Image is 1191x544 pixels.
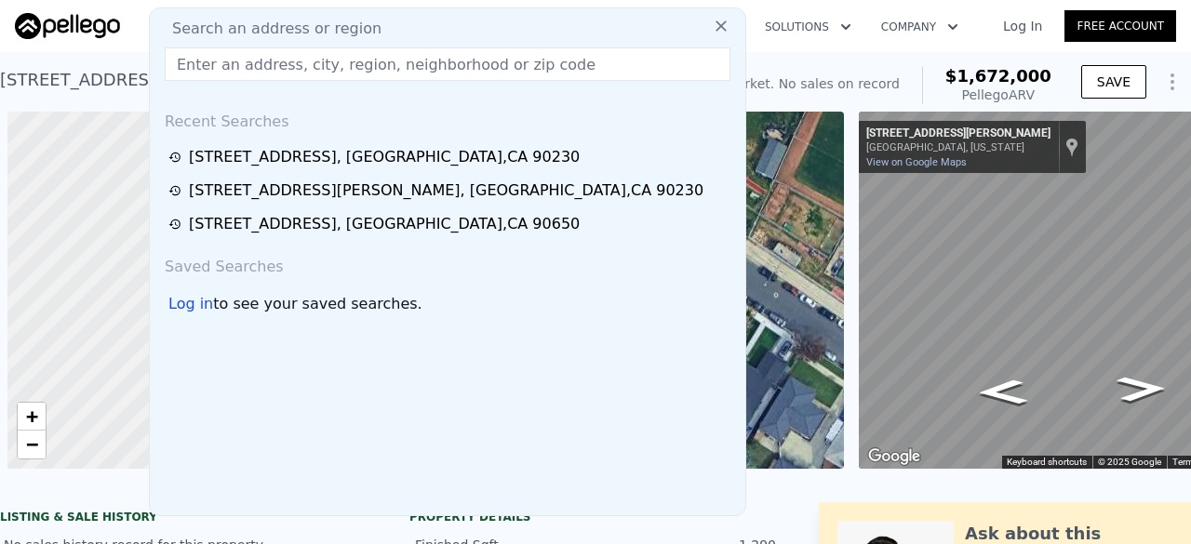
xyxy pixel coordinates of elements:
[957,374,1049,411] path: Go Southeast, St Nicholas Ave
[168,213,732,235] a: [STREET_ADDRESS], [GEOGRAPHIC_DATA],CA 90650
[189,146,580,168] div: [STREET_ADDRESS] , [GEOGRAPHIC_DATA] , CA 90230
[168,179,732,202] a: [STREET_ADDRESS][PERSON_NAME], [GEOGRAPHIC_DATA],CA 90230
[1098,457,1161,467] span: © 2025 Google
[157,96,738,140] div: Recent Searches
[213,293,422,315] span: to see your saved searches.
[157,18,381,40] span: Search an address or region
[15,13,120,39] img: Pellego
[1007,456,1087,469] button: Keyboard shortcuts
[703,74,900,93] div: Off Market. No sales on record
[26,405,38,428] span: +
[189,213,580,235] div: [STREET_ADDRESS] , [GEOGRAPHIC_DATA] , CA 90650
[866,156,967,168] a: View on Google Maps
[157,241,738,285] div: Saved Searches
[1096,370,1187,407] path: Go Northwest, St Nicholas Ave
[26,432,38,456] span: −
[1081,65,1146,99] button: SAVE
[1065,137,1078,157] a: Show location on map
[945,66,1051,86] span: $1,672,000
[750,10,866,44] button: Solutions
[168,293,213,315] div: Log in
[18,431,46,458] a: Zoom out
[866,10,973,44] button: Company
[981,17,1064,35] a: Log In
[189,179,703,202] div: [STREET_ADDRESS][PERSON_NAME] , [GEOGRAPHIC_DATA] , CA 90230
[863,444,925,469] img: Google
[168,146,732,168] a: [STREET_ADDRESS], [GEOGRAPHIC_DATA],CA 90230
[409,510,782,524] div: Property details
[18,403,46,431] a: Zoom in
[165,47,730,81] input: Enter an address, city, region, neighborhood or zip code
[945,86,1051,104] div: Pellego ARV
[1064,10,1176,42] a: Free Account
[1154,63,1191,100] button: Show Options
[866,126,1050,141] div: [STREET_ADDRESS][PERSON_NAME]
[866,141,1050,153] div: [GEOGRAPHIC_DATA], [US_STATE]
[863,444,925,469] a: Open this area in Google Maps (opens a new window)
